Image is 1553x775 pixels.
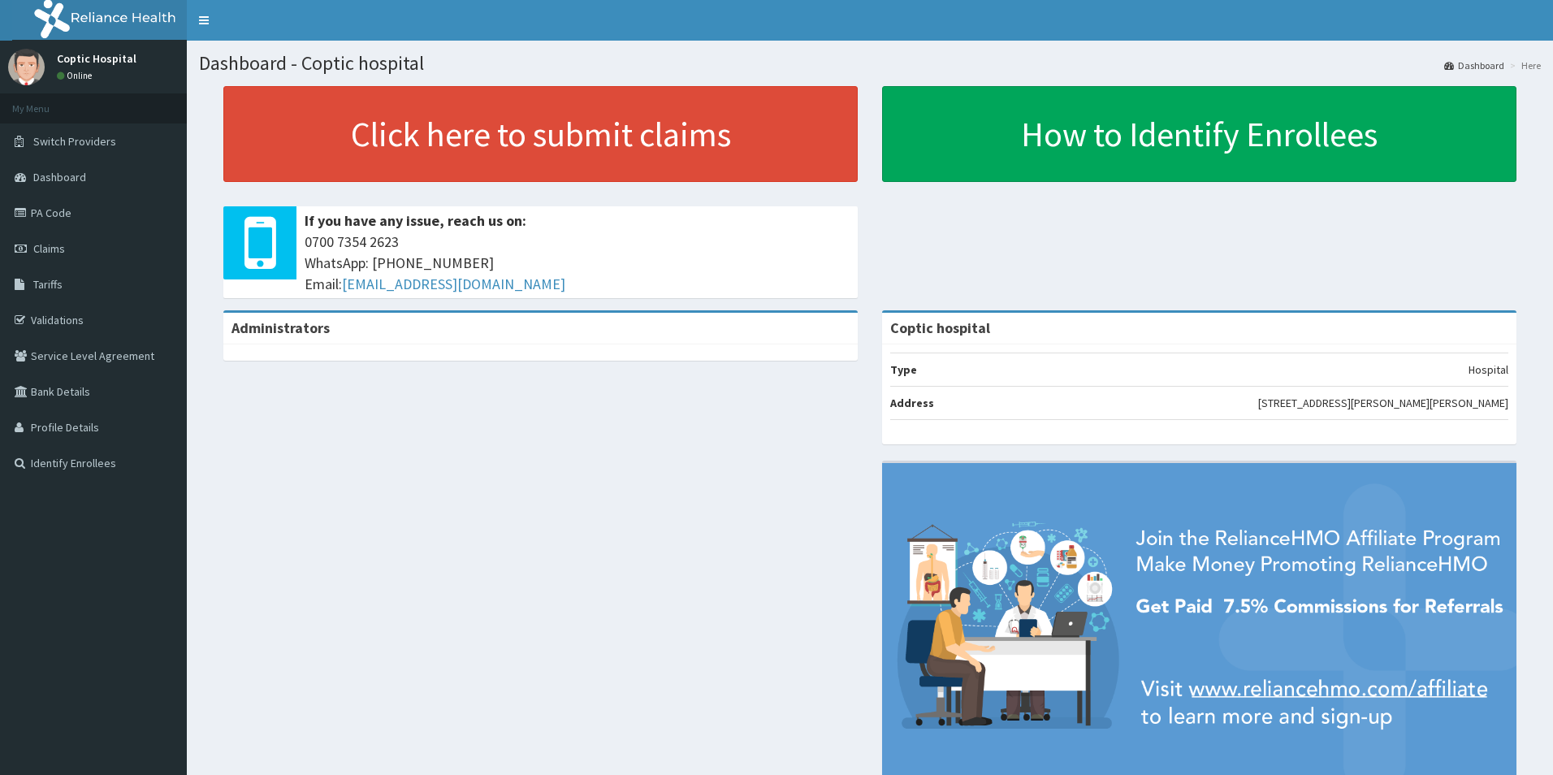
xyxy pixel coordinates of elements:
b: Administrators [231,318,330,337]
a: Online [57,70,96,81]
p: Hospital [1469,362,1508,378]
a: Dashboard [1444,58,1504,72]
h1: Dashboard - Coptic hospital [199,53,1541,74]
span: Dashboard [33,170,86,184]
b: If you have any issue, reach us on: [305,211,526,230]
strong: Coptic hospital [890,318,990,337]
p: [STREET_ADDRESS][PERSON_NAME][PERSON_NAME] [1258,395,1508,411]
img: User Image [8,49,45,85]
span: Claims [33,241,65,256]
b: Type [890,362,917,377]
span: Switch Providers [33,134,116,149]
b: Address [890,396,934,410]
a: Click here to submit claims [223,86,858,182]
a: How to Identify Enrollees [882,86,1516,182]
li: Here [1506,58,1541,72]
span: Tariffs [33,277,63,292]
span: 0700 7354 2623 WhatsApp: [PHONE_NUMBER] Email: [305,232,850,294]
a: [EMAIL_ADDRESS][DOMAIN_NAME] [342,275,565,293]
p: Coptic Hospital [57,53,136,64]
